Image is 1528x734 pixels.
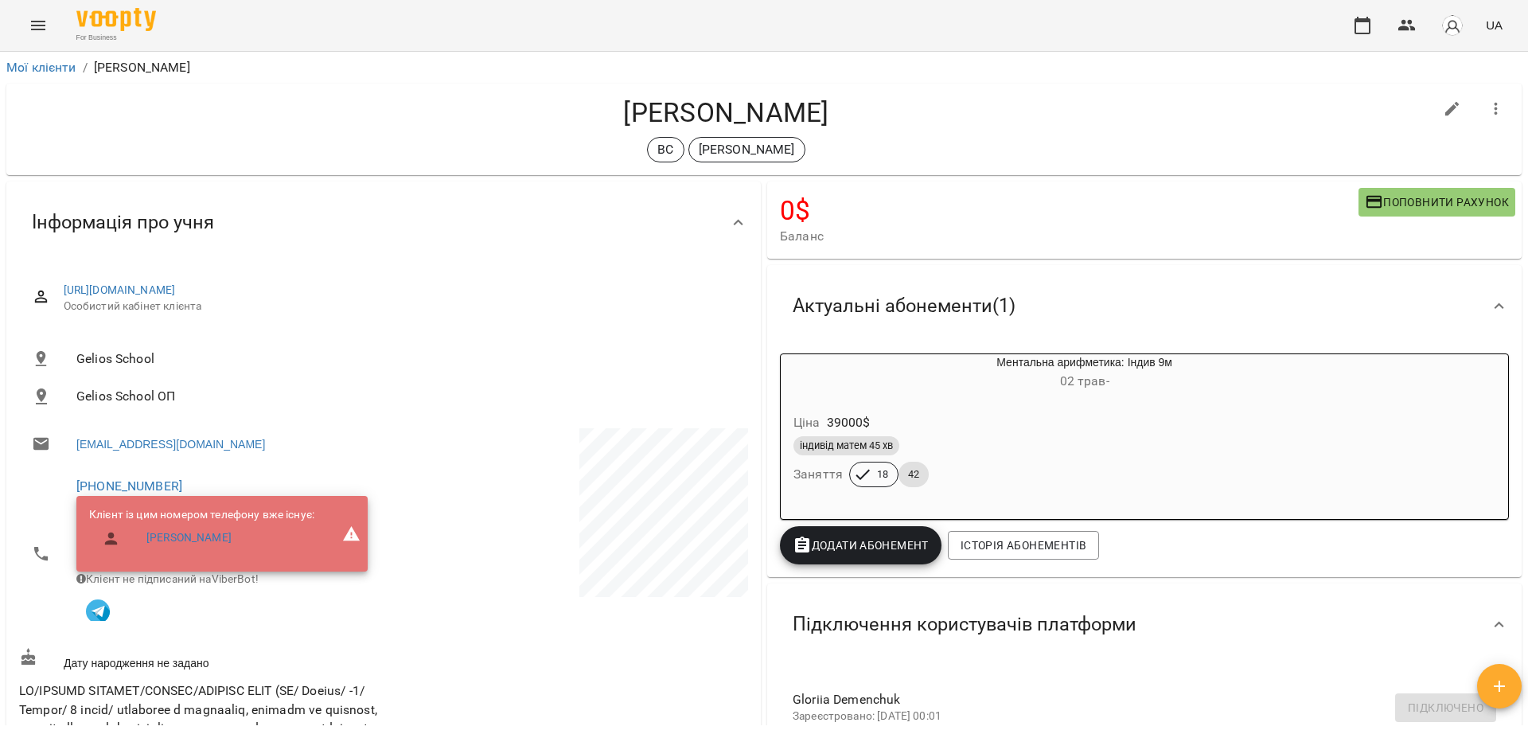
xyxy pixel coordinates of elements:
div: Актуальні абонементи(1) [767,265,1522,347]
h6: Ціна [793,412,821,434]
span: Додати Абонемент [793,536,929,555]
span: Gelios School [76,349,735,369]
a: Мої клієнти [6,60,76,75]
span: Gloriia Demenchuk [793,690,1471,709]
span: Поповнити рахунок [1365,193,1509,212]
span: Підключення користувачів платформи [793,612,1136,637]
div: Дату народження не задано [16,645,384,674]
div: Підключення користувачів платформи [767,584,1522,666]
button: Menu [19,6,57,45]
div: Інформація про учня [6,182,761,264]
nav: breadcrumb [6,58,1522,77]
a: [PHONE_NUMBER] [76,478,182,494]
div: ВС [647,137,684,162]
span: Історія абонементів [961,536,1086,555]
button: Історія абонементів [948,531,1099,560]
a: [PERSON_NAME] [146,530,232,546]
button: Поповнити рахунок [1358,188,1515,217]
span: Особистий кабінет клієнта [64,299,735,314]
span: Клієнт не підписаний на ViberBot! [76,572,259,585]
span: Баланс [780,227,1358,246]
button: Клієнт підписаний на VooptyBot [76,588,119,631]
p: 39000 $ [827,413,871,432]
p: [PERSON_NAME] [94,58,190,77]
span: 18 [867,467,898,482]
h4: 0 $ [780,194,1358,227]
button: Додати Абонемент [780,526,941,564]
button: Ментальна арифметика: Індив 9м02 трав- Ціна39000$індивід матем 45 хвЗаняття1842 [781,354,1312,506]
img: avatar_s.png [1441,14,1464,37]
h6: Заняття [793,463,843,486]
p: ВС [657,140,673,159]
span: UA [1486,17,1503,33]
div: Ментальна арифметика: Індив 9м [857,354,1312,392]
a: [URL][DOMAIN_NAME] [64,283,176,296]
span: Gelios School ОП [76,387,735,406]
span: 02 трав - [1060,373,1109,388]
img: Voopty Logo [76,8,156,31]
div: [PERSON_NAME] [688,137,805,162]
p: [PERSON_NAME] [699,140,795,159]
p: Зареєстровано: [DATE] 00:01 [793,709,1471,724]
span: Актуальні абонементи ( 1 ) [793,294,1015,318]
span: індивід матем 45 хв [793,439,899,453]
a: [EMAIL_ADDRESS][DOMAIN_NAME] [76,436,265,452]
img: Telegram [86,599,110,623]
span: 42 [898,467,929,482]
button: UA [1479,10,1509,40]
span: Інформація про учня [32,210,214,235]
h4: [PERSON_NAME] [19,96,1433,129]
ul: Клієнт із цим номером телефону вже існує: [89,507,314,560]
div: Ментальна арифметика: Індив 9м [781,354,857,392]
span: For Business [76,33,156,43]
li: / [83,58,88,77]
